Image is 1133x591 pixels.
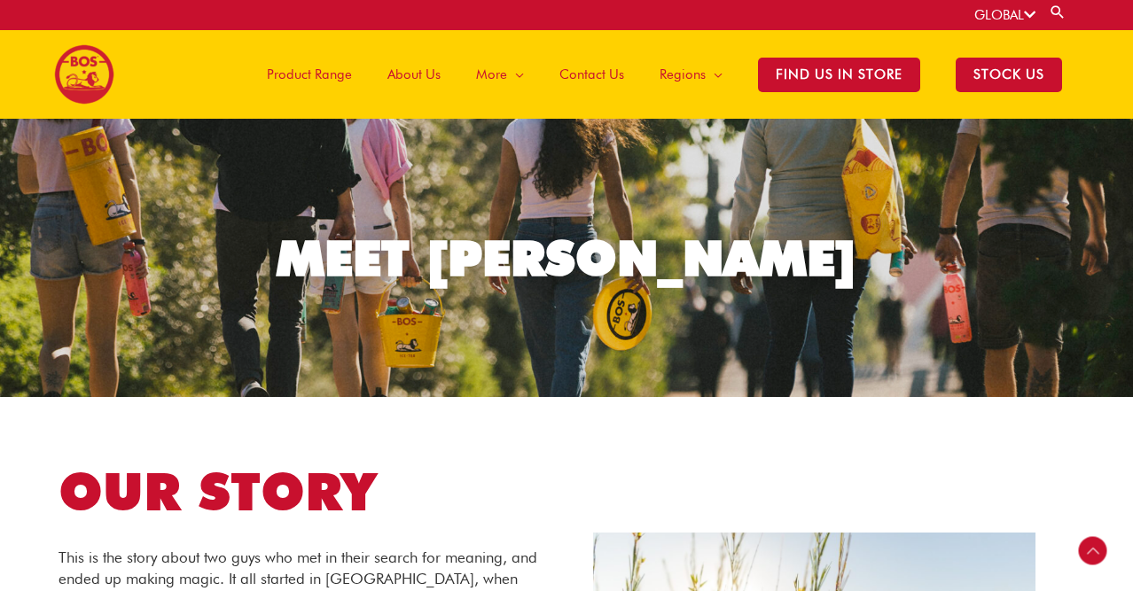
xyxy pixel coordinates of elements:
[642,30,740,119] a: Regions
[236,30,1080,119] nav: Site Navigation
[740,30,938,119] a: Find Us in Store
[54,44,114,105] img: BOS logo finals-200px
[938,30,1080,119] a: STOCK US
[559,48,624,101] span: Contact Us
[660,48,706,101] span: Regions
[956,58,1062,92] span: STOCK US
[277,234,856,283] div: MEET [PERSON_NAME]
[476,48,507,101] span: More
[370,30,458,119] a: About Us
[249,30,370,119] a: Product Range
[542,30,642,119] a: Contact Us
[387,48,441,101] span: About Us
[59,455,541,529] h1: OUR STORY
[1049,4,1067,20] a: Search button
[267,48,352,101] span: Product Range
[758,58,920,92] span: Find Us in Store
[974,7,1035,23] a: GLOBAL
[458,30,542,119] a: More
